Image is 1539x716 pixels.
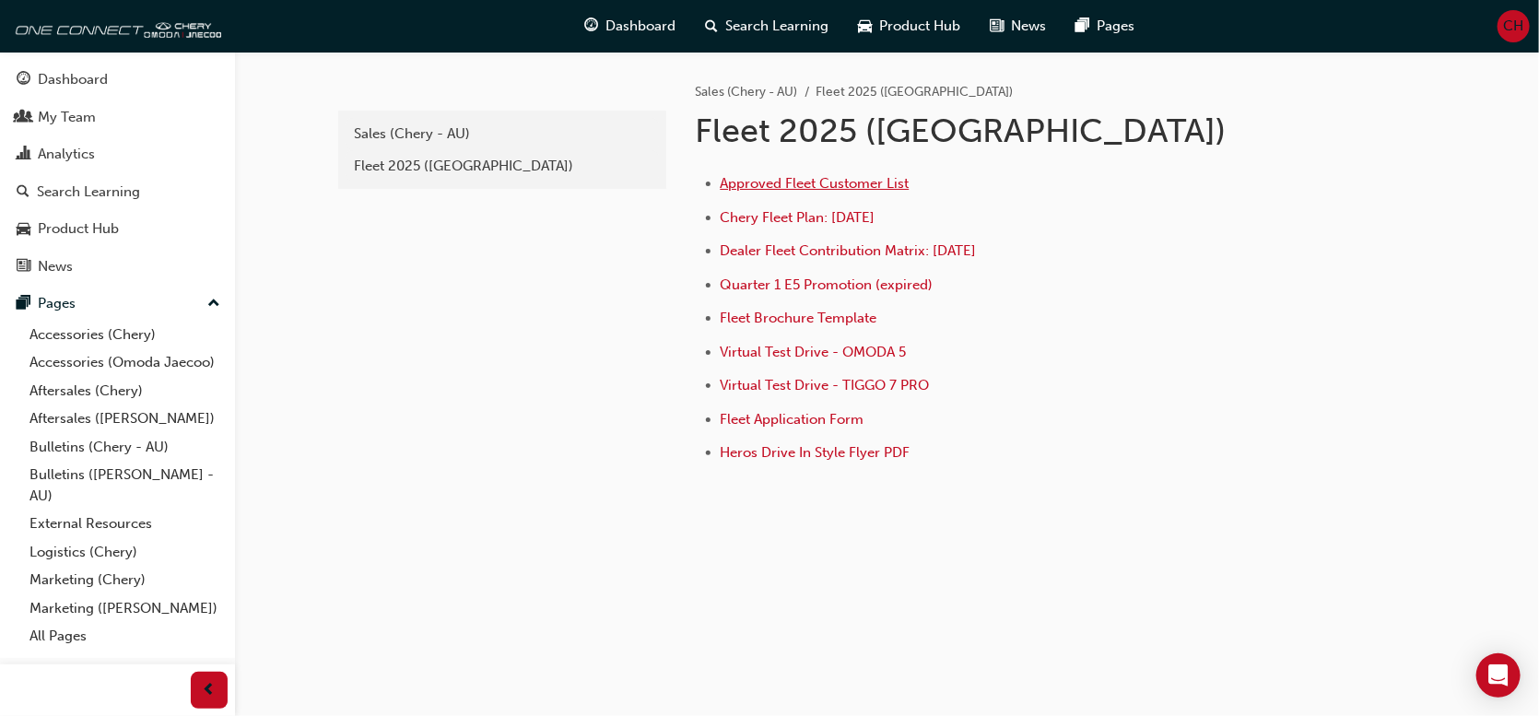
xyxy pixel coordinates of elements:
li: Fleet 2025 ([GEOGRAPHIC_DATA]) [816,82,1014,103]
span: pages-icon [1075,15,1089,38]
div: Analytics [38,144,95,165]
img: oneconnect [9,7,221,44]
div: Pages [38,293,76,314]
a: News [7,250,228,284]
a: Marketing (Chery) [22,566,228,594]
a: Chery Fleet Plan: [DATE] [721,209,875,226]
a: Marketing ([PERSON_NAME]) [22,594,228,623]
div: Product Hub [38,218,119,240]
button: CH [1498,10,1530,42]
a: Fleet Application Form [721,411,864,428]
a: search-iconSearch Learning [690,7,843,45]
div: Sales (Chery - AU) [355,123,650,145]
span: people-icon [17,110,30,126]
a: Search Learning [7,175,228,209]
a: car-iconProduct Hub [843,7,975,45]
span: guage-icon [17,72,30,88]
a: Analytics [7,137,228,171]
button: Pages [7,287,228,321]
a: All Pages [22,622,228,651]
a: Heros Drive In Style Flyer PDF [721,444,910,461]
a: Bulletins (Chery - AU) [22,433,228,462]
span: search-icon [17,184,29,201]
a: Accessories (Omoda Jaecoo) [22,348,228,377]
a: Quarter 1 E5 Promotion (expired) [721,276,934,293]
span: CH [1504,16,1524,37]
span: prev-icon [203,679,217,702]
div: Fleet 2025 ([GEOGRAPHIC_DATA]) [355,156,650,177]
span: car-icon [858,15,872,38]
span: car-icon [17,221,30,238]
a: Logistics (Chery) [22,538,228,567]
span: news-icon [990,15,1004,38]
span: pages-icon [17,296,30,312]
div: Open Intercom Messenger [1476,653,1521,698]
span: Search Learning [725,16,828,37]
a: Virtual Test Drive - OMODA 5 [721,344,907,360]
span: search-icon [705,15,718,38]
span: guage-icon [584,15,598,38]
a: Aftersales (Chery) [22,377,228,405]
a: Virtual Test Drive - TIGGO 7 PRO [721,377,930,393]
div: My Team [38,107,96,128]
span: Product Hub [879,16,960,37]
div: Search Learning [37,182,140,203]
a: guage-iconDashboard [570,7,690,45]
a: Approved Fleet Customer List [721,175,910,192]
a: Fleet Brochure Template [721,310,877,326]
a: Product Hub [7,212,228,246]
span: News [1011,16,1046,37]
span: news-icon [17,259,30,276]
span: Dashboard [605,16,676,37]
a: Aftersales ([PERSON_NAME]) [22,405,228,433]
a: Bulletins ([PERSON_NAME] - AU) [22,461,228,510]
div: News [38,256,73,277]
span: Pages [1097,16,1134,37]
a: Sales (Chery - AU) [696,84,798,100]
a: Dashboard [7,63,228,97]
span: up-icon [207,292,220,316]
a: Sales (Chery - AU) [346,118,659,150]
a: Fleet 2025 ([GEOGRAPHIC_DATA]) [346,150,659,182]
button: DashboardMy TeamAnalyticsSearch LearningProduct HubNews [7,59,228,287]
h1: Fleet 2025 ([GEOGRAPHIC_DATA]) [696,111,1300,151]
a: Dealer Fleet Contribution Matrix: [DATE] [721,242,977,259]
a: pages-iconPages [1061,7,1149,45]
span: chart-icon [17,147,30,163]
div: Dashboard [38,69,108,90]
a: External Resources [22,510,228,538]
a: news-iconNews [975,7,1061,45]
a: My Team [7,100,228,135]
a: Accessories (Chery) [22,321,228,349]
